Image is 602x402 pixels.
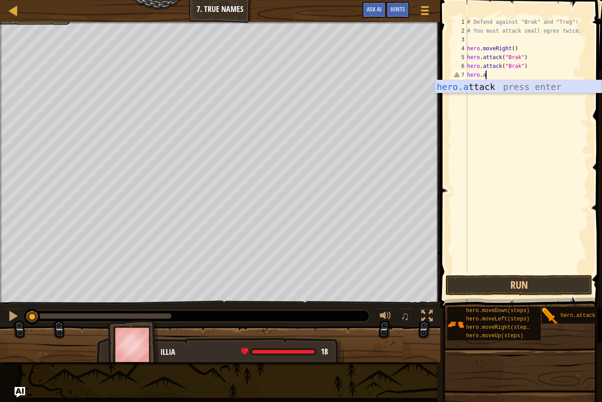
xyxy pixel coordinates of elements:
button: ♫ [399,308,414,326]
div: 3 [453,35,467,44]
button: Toggle fullscreen [418,308,436,326]
span: Ask AI [367,5,382,13]
span: 18 [321,346,328,357]
button: Ask AI [362,2,386,18]
div: 2 [453,26,467,35]
div: 7 [453,71,467,79]
img: thang_avatar_frame.png [108,320,159,369]
button: Ctrl + P: Pause [4,308,22,326]
button: Adjust volume [377,308,394,326]
button: Ask AI [15,387,25,398]
img: portrait.png [447,316,464,333]
button: Show game menu [414,2,436,22]
span: hero.moveDown(steps) [466,308,530,314]
span: ♫ [401,309,409,323]
div: 1 [453,18,467,26]
div: 8 [453,79,467,88]
div: health: 18 / 18 [241,348,328,356]
div: 5 [453,53,467,62]
img: portrait.png [542,308,558,324]
div: Illia [160,346,334,358]
button: Run [446,275,592,295]
span: hero.moveLeft(steps) [466,316,530,322]
span: Hints [390,5,405,13]
span: hero.moveRight(steps) [466,324,533,331]
div: 6 [453,62,467,71]
span: hero.moveUp(steps) [466,333,524,339]
div: 4 [453,44,467,53]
